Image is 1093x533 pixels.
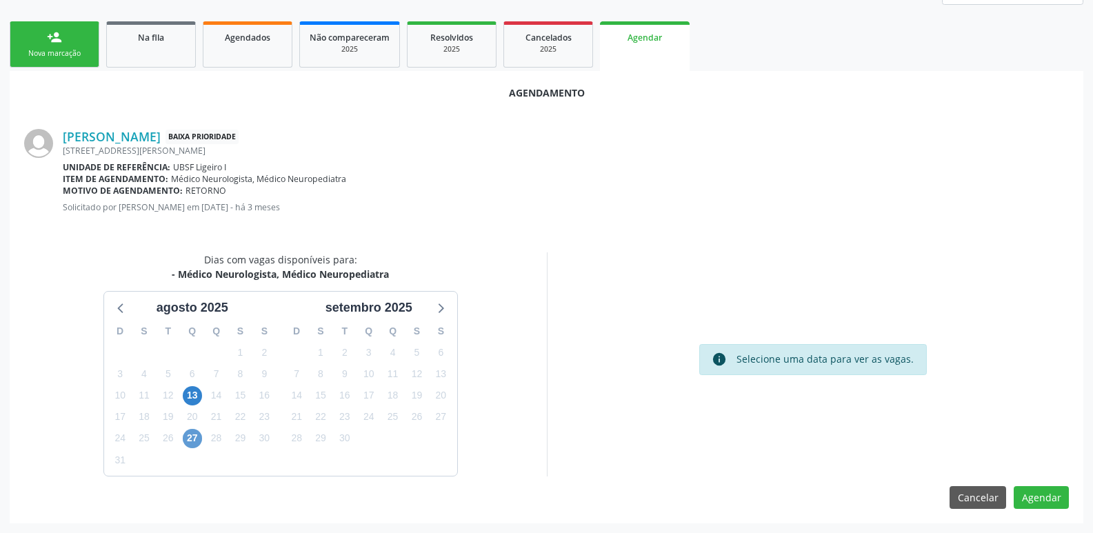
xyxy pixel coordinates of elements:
span: domingo, 31 de agosto de 2025 [110,450,130,470]
span: segunda-feira, 18 de agosto de 2025 [134,408,154,427]
div: setembro 2025 [320,299,418,317]
div: - Médico Neurologista, Médico Neuropediatra [172,267,389,281]
span: domingo, 21 de setembro de 2025 [287,408,306,427]
b: Motivo de agendamento: [63,185,183,197]
span: quarta-feira, 6 de agosto de 2025 [183,364,202,383]
a: [PERSON_NAME] [63,129,161,144]
button: Cancelar [950,486,1006,510]
button: Agendar [1014,486,1069,510]
span: terça-feira, 12 de agosto de 2025 [159,386,178,405]
span: Cancelados [525,32,572,43]
div: 2025 [514,44,583,54]
span: Na fila [138,32,164,43]
span: terça-feira, 5 de agosto de 2025 [159,364,178,383]
div: S [405,321,429,342]
div: Selecione uma data para ver as vagas. [736,352,914,367]
span: segunda-feira, 1 de setembro de 2025 [311,343,330,362]
span: domingo, 7 de setembro de 2025 [287,364,306,383]
span: terça-feira, 19 de agosto de 2025 [159,408,178,427]
span: quarta-feira, 10 de setembro de 2025 [359,364,379,383]
span: domingo, 28 de setembro de 2025 [287,429,306,448]
span: quarta-feira, 27 de agosto de 2025 [183,429,202,448]
span: sábado, 16 de agosto de 2025 [254,386,274,405]
span: sexta-feira, 5 de setembro de 2025 [407,343,426,362]
span: sexta-feira, 29 de agosto de 2025 [230,429,250,448]
img: img [24,129,53,158]
span: terça-feira, 9 de setembro de 2025 [335,364,354,383]
span: Resolvidos [430,32,473,43]
span: domingo, 17 de agosto de 2025 [110,408,130,427]
span: sábado, 2 de agosto de 2025 [254,343,274,362]
div: S [429,321,453,342]
span: quarta-feira, 3 de setembro de 2025 [359,343,379,362]
span: quinta-feira, 18 de setembro de 2025 [383,386,403,405]
span: segunda-feira, 25 de agosto de 2025 [134,429,154,448]
div: person_add [47,30,62,45]
span: sábado, 23 de agosto de 2025 [254,408,274,427]
span: sexta-feira, 15 de agosto de 2025 [230,386,250,405]
span: sexta-feira, 12 de setembro de 2025 [407,364,426,383]
span: quinta-feira, 7 de agosto de 2025 [207,364,226,383]
span: UBSF Ligeiro I [173,161,226,173]
div: Nova marcação [20,48,89,59]
span: quarta-feira, 13 de agosto de 2025 [183,386,202,405]
span: Agendados [225,32,270,43]
div: agosto 2025 [151,299,234,317]
i: info [712,352,727,367]
span: domingo, 14 de setembro de 2025 [287,386,306,405]
span: sexta-feira, 19 de setembro de 2025 [407,386,426,405]
span: sábado, 9 de agosto de 2025 [254,364,274,383]
span: terça-feira, 30 de setembro de 2025 [335,429,354,448]
span: quinta-feira, 25 de setembro de 2025 [383,408,403,427]
span: domingo, 3 de agosto de 2025 [110,364,130,383]
span: terça-feira, 2 de setembro de 2025 [335,343,354,362]
span: quinta-feira, 14 de agosto de 2025 [207,386,226,405]
span: terça-feira, 16 de setembro de 2025 [335,386,354,405]
b: Item de agendamento: [63,173,168,185]
span: Baixa Prioridade [166,130,239,144]
span: quinta-feira, 4 de setembro de 2025 [383,343,403,362]
span: segunda-feira, 4 de agosto de 2025 [134,364,154,383]
div: Dias com vagas disponíveis para: [172,252,389,281]
span: Não compareceram [310,32,390,43]
span: sábado, 30 de agosto de 2025 [254,429,274,448]
span: sábado, 20 de setembro de 2025 [431,386,450,405]
span: sexta-feira, 8 de agosto de 2025 [230,364,250,383]
b: Unidade de referência: [63,161,170,173]
span: sexta-feira, 1 de agosto de 2025 [230,343,250,362]
span: Agendar [628,32,662,43]
span: sexta-feira, 22 de agosto de 2025 [230,408,250,427]
span: sexta-feira, 26 de setembro de 2025 [407,408,426,427]
span: quarta-feira, 20 de agosto de 2025 [183,408,202,427]
div: Q [381,321,405,342]
span: terça-feira, 23 de setembro de 2025 [335,408,354,427]
span: segunda-feira, 29 de setembro de 2025 [311,429,330,448]
div: S [309,321,333,342]
span: quarta-feira, 24 de setembro de 2025 [359,408,379,427]
div: S [252,321,277,342]
div: 2025 [310,44,390,54]
div: S [132,321,157,342]
span: Médico Neurologista, Médico Neuropediatra [171,173,346,185]
span: quinta-feira, 21 de agosto de 2025 [207,408,226,427]
div: S [228,321,252,342]
span: domingo, 10 de agosto de 2025 [110,386,130,405]
span: sábado, 6 de setembro de 2025 [431,343,450,362]
span: domingo, 24 de agosto de 2025 [110,429,130,448]
span: segunda-feira, 11 de agosto de 2025 [134,386,154,405]
span: segunda-feira, 8 de setembro de 2025 [311,364,330,383]
div: Agendamento [24,86,1069,100]
span: quinta-feira, 11 de setembro de 2025 [383,364,403,383]
div: D [285,321,309,342]
span: quarta-feira, 17 de setembro de 2025 [359,386,379,405]
div: 2025 [417,44,486,54]
div: D [108,321,132,342]
span: sábado, 13 de setembro de 2025 [431,364,450,383]
span: RETORNO [185,185,226,197]
div: Q [357,321,381,342]
span: quinta-feira, 28 de agosto de 2025 [207,429,226,448]
div: Q [180,321,204,342]
span: sábado, 27 de setembro de 2025 [431,408,450,427]
div: T [332,321,357,342]
div: [STREET_ADDRESS][PERSON_NAME] [63,145,1069,157]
